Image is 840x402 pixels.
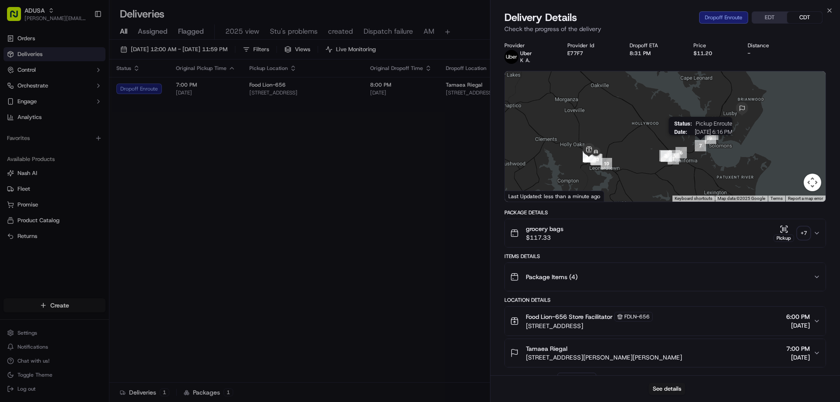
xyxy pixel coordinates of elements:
[695,120,732,127] span: Pickup Enroute
[675,196,712,202] button: Keyboard shortcuts
[773,234,794,242] div: Pickup
[9,35,159,49] p: Welcome 👋
[83,127,140,136] span: API Documentation
[773,225,794,242] button: Pickup
[584,151,595,163] div: 29
[804,174,821,191] button: Map camera controls
[520,57,530,64] span: K A.
[526,233,563,242] span: $117.33
[526,344,567,353] span: Tamaea Riegal
[520,50,532,57] p: Uber
[505,263,826,291] button: Package Items (4)
[526,353,682,362] span: [STREET_ADDRESS][PERSON_NAME][PERSON_NAME]
[695,140,706,151] div: 7
[87,148,106,155] span: Pylon
[149,86,159,97] button: Start new chat
[504,253,826,260] div: Items Details
[674,129,687,135] span: Date :
[526,312,612,321] span: Food Lion-656 Store Facilitator
[526,224,563,233] span: grocery bags
[630,50,679,57] div: 8:31 PM
[9,84,24,99] img: 1736555255976-a54dd68f-1ca7-489b-9aae-adbdc363a1c4
[786,312,810,321] span: 6:00 PM
[504,24,826,33] p: Check the progress of the delivery
[505,339,826,367] button: Tamaea Riegal[STREET_ADDRESS][PERSON_NAME][PERSON_NAME]7:00 PM[DATE]
[787,12,822,23] button: CDT
[690,129,732,135] span: [DATE] 6:16 PM
[649,383,685,395] button: See details
[567,50,583,57] button: E77F7
[557,373,596,383] button: Add Event
[705,133,716,144] div: 9
[507,190,536,202] a: Open this area in Google Maps (opens a new window)
[591,154,602,165] div: 11
[5,123,70,139] a: 📗Knowledge Base
[661,150,672,162] div: 4
[590,154,602,165] div: 30
[659,150,671,161] div: 2
[505,307,826,336] button: Food Lion-656 Store FacilitatorFDLN-656[STREET_ADDRESS]6:00 PM[DATE]
[526,322,653,330] span: [STREET_ADDRESS]
[786,353,810,362] span: [DATE]
[526,273,577,281] span: Package Items ( 4 )
[752,12,787,23] button: EDT
[773,225,810,242] button: Pickup+7
[9,128,16,135] div: 📗
[507,190,536,202] img: Google
[748,42,791,49] div: Distance
[770,196,783,201] a: Terms (opens in new tab)
[30,84,143,92] div: Start new chat
[624,313,650,320] span: FDLN-656
[23,56,157,66] input: Got a question? Start typing here...
[630,42,679,49] div: Dropoff ETA
[504,209,826,216] div: Package Details
[504,50,518,64] img: profile_uber_ahold_partner.png
[9,9,26,26] img: Nash
[567,42,616,49] div: Provider Id
[504,297,826,304] div: Location Details
[669,150,680,161] div: 5
[786,344,810,353] span: 7:00 PM
[505,191,604,202] div: Last Updated: less than a minute ago
[693,50,734,57] div: $11.20
[798,227,810,239] div: + 7
[788,196,823,201] a: Report a map error
[601,158,612,169] div: 10
[674,120,692,127] span: Status :
[717,196,765,201] span: Map data ©2025 Google
[504,10,577,24] span: Delivery Details
[74,128,81,135] div: 💻
[504,374,552,381] div: Delivery Activity
[748,50,791,57] div: -
[505,219,826,247] button: grocery bags$117.33Pickup+7
[693,42,734,49] div: Price
[786,321,810,330] span: [DATE]
[17,127,67,136] span: Knowledge Base
[504,42,553,49] div: Provider
[675,147,687,158] div: 6
[70,123,144,139] a: 💻API Documentation
[30,92,111,99] div: We're available if you need us!
[62,148,106,155] a: Powered byPylon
